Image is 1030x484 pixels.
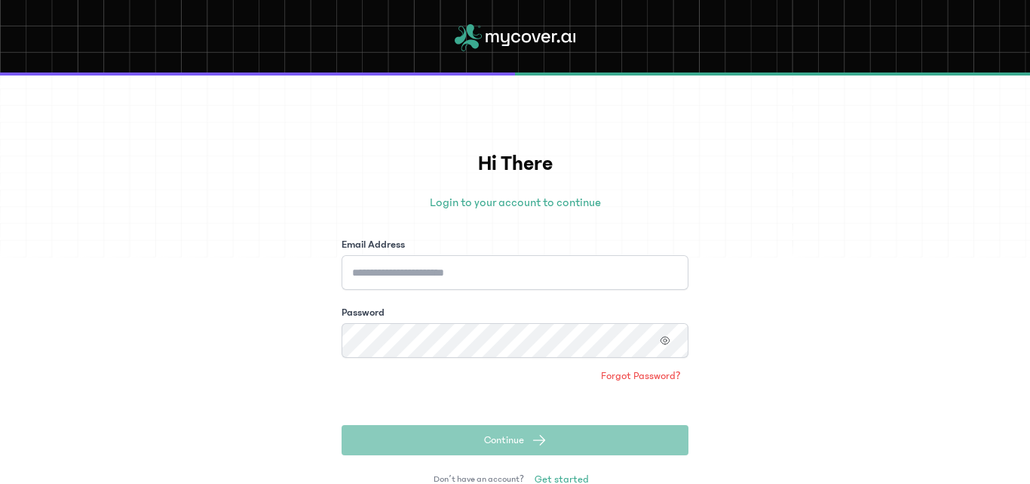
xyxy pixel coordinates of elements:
[342,148,688,180] h1: Hi There
[593,364,688,388] a: Forgot Password?
[342,425,688,455] button: Continue
[484,433,524,448] span: Continue
[342,237,405,252] label: Email Address
[342,193,688,211] p: Login to your account to continue
[342,305,385,320] label: Password
[601,368,681,384] span: Forgot Password?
